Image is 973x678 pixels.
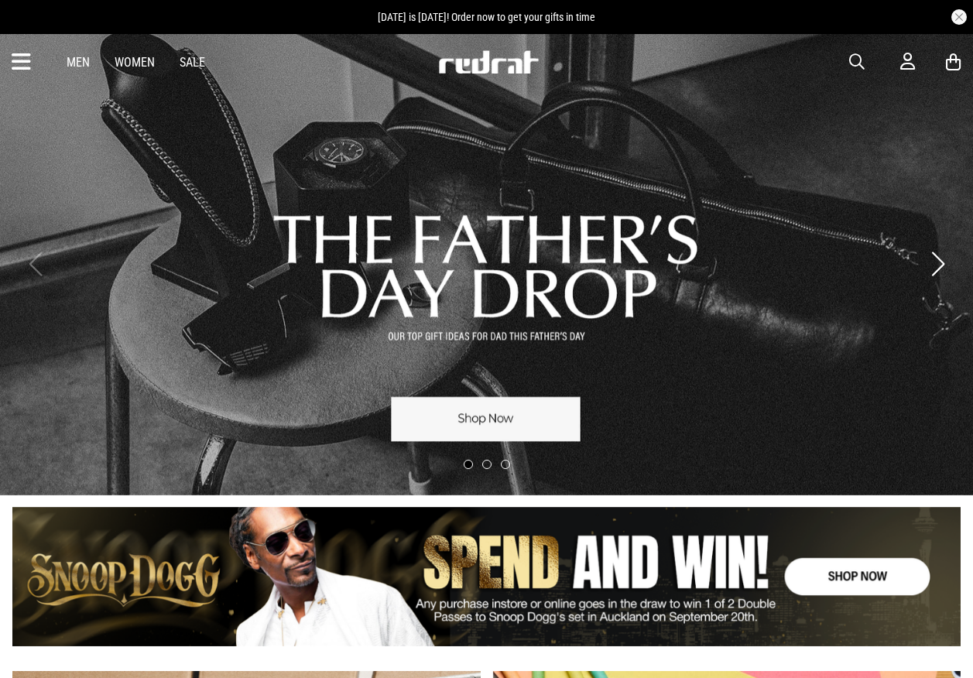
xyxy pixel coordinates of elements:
a: Men [67,55,90,70]
button: Next slide [927,247,948,281]
a: Sale [180,55,205,70]
img: Redrat logo [437,50,540,74]
div: 1 / 1 [12,507,961,646]
a: Women [115,55,155,70]
span: [DATE] is [DATE]! Order now to get your gifts in time [378,11,595,23]
button: Previous slide [25,247,46,281]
